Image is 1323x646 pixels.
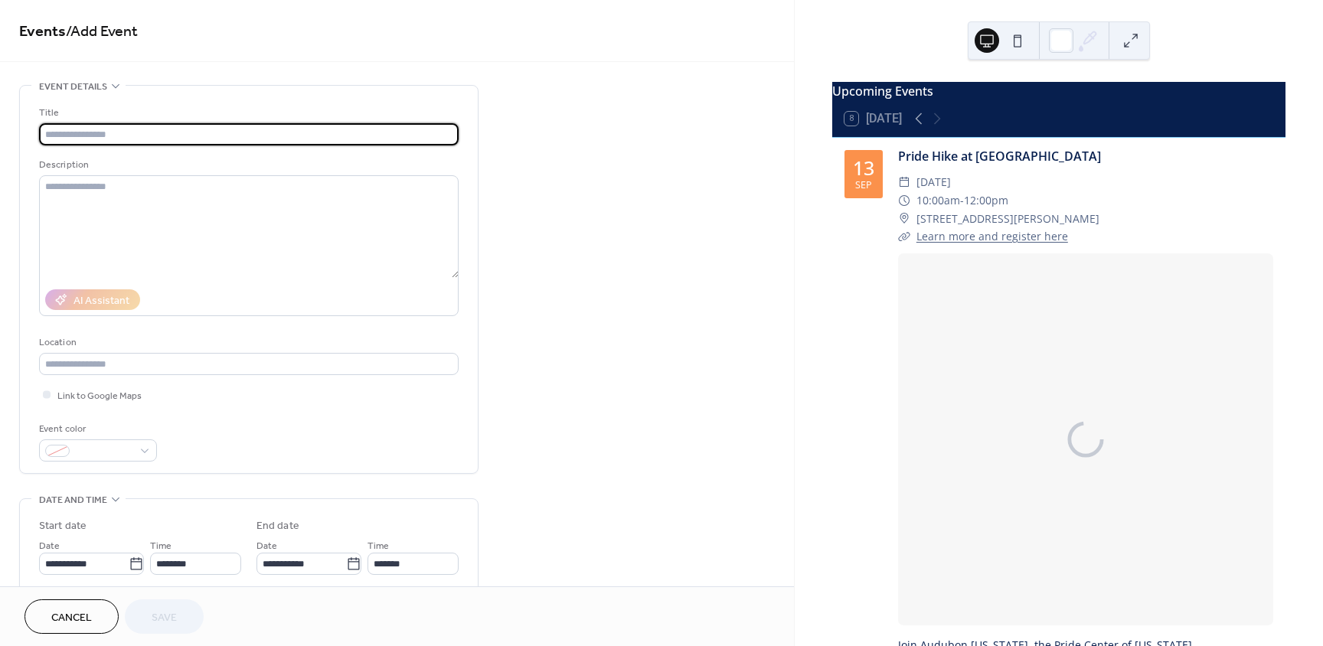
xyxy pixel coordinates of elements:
span: 10:00am [916,191,960,210]
span: [STREET_ADDRESS][PERSON_NAME] [916,210,1099,228]
div: ​ [898,210,910,228]
span: Date [256,538,277,554]
div: Sep [855,181,872,191]
button: Cancel [24,599,119,634]
div: 13 [853,158,874,178]
span: 12:00pm [964,191,1008,210]
div: ​ [898,227,910,246]
span: Event details [39,79,107,95]
div: Upcoming Events [832,82,1285,100]
a: Events [19,17,66,47]
div: Title [39,105,456,121]
span: Date and time [39,492,107,508]
span: Date [39,538,60,554]
span: - [960,191,964,210]
span: Time [150,538,171,554]
a: Pride Hike at [GEOGRAPHIC_DATA] [898,148,1101,165]
span: Cancel [51,610,92,626]
span: / Add Event [66,17,138,47]
div: ​ [898,173,910,191]
div: Description [39,157,456,173]
span: Time [367,538,389,554]
span: [DATE] [916,173,951,191]
div: End date [256,518,299,534]
div: Start date [39,518,87,534]
span: Link to Google Maps [57,388,142,404]
a: Learn more and register here [916,229,1068,243]
div: Location [39,334,456,351]
div: ​ [898,191,910,210]
div: Event color [39,421,154,437]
